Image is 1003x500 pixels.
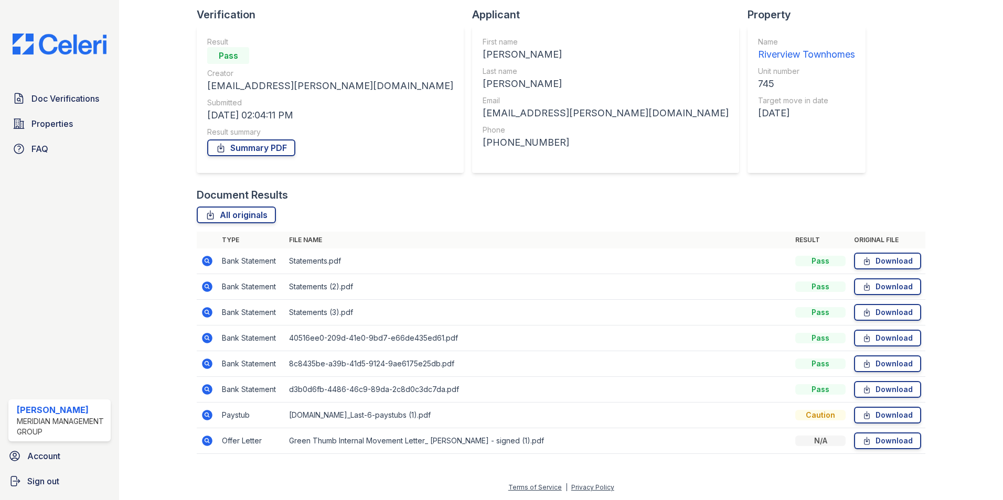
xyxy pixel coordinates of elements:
[758,47,855,62] div: Riverview Townhomes
[483,135,729,150] div: [PHONE_NUMBER]
[795,358,846,369] div: Pass
[8,138,111,159] a: FAQ
[285,428,791,454] td: Green Thumb Internal Movement Letter_ [PERSON_NAME] - signed (1).pdf
[285,377,791,403] td: d3b0d6fb-4486-46c9-89da-2c8d0c3dc7da.pdf
[285,232,791,248] th: File name
[218,428,285,454] td: Offer Letter
[795,281,846,292] div: Pass
[207,139,295,156] a: Summary PDF
[758,77,855,91] div: 745
[483,95,729,106] div: Email
[207,47,249,64] div: Pass
[218,248,285,274] td: Bank Statement
[483,37,729,47] div: First name
[207,108,453,123] div: [DATE] 02:04:11 PM
[197,206,276,223] a: All originals
[508,483,562,491] a: Terms of Service
[483,125,729,135] div: Phone
[483,47,729,62] div: [PERSON_NAME]
[854,253,921,269] a: Download
[218,325,285,351] td: Bank Statement
[758,37,855,47] div: Name
[27,450,60,462] span: Account
[4,34,115,55] img: CE_Logo_Blue-a8612792a0a2168367f1c8372b55b34899dd931a85d93a1a3d3e32e68fde9ad4.png
[207,97,453,108] div: Submitted
[285,300,791,325] td: Statements (3).pdf
[854,432,921,449] a: Download
[31,117,73,130] span: Properties
[854,304,921,321] a: Download
[758,106,855,121] div: [DATE]
[795,410,846,420] div: Caution
[31,143,48,155] span: FAQ
[565,483,568,491] div: |
[795,436,846,446] div: N/A
[850,232,925,248] th: Original file
[27,475,59,487] span: Sign out
[17,404,106,416] div: [PERSON_NAME]
[4,445,115,466] a: Account
[758,66,855,77] div: Unit number
[218,377,285,403] td: Bank Statement
[218,274,285,300] td: Bank Statement
[758,95,855,106] div: Target move in date
[854,278,921,295] a: Download
[207,79,453,93] div: [EMAIL_ADDRESS][PERSON_NAME][DOMAIN_NAME]
[758,37,855,62] a: Name Riverview Townhomes
[483,77,729,91] div: [PERSON_NAME]
[197,188,288,202] div: Document Results
[791,232,850,248] th: Result
[218,300,285,325] td: Bank Statement
[285,351,791,377] td: 8c8435be-a39b-41d5-9124-9ae6175e25db.pdf
[854,381,921,398] a: Download
[17,416,106,437] div: Meridian Management Group
[197,7,472,22] div: Verification
[571,483,614,491] a: Privacy Policy
[795,256,846,266] div: Pass
[218,403,285,428] td: Paystub
[8,113,111,134] a: Properties
[854,330,921,346] a: Download
[795,384,846,395] div: Pass
[854,407,921,423] a: Download
[472,7,748,22] div: Applicant
[207,68,453,79] div: Creator
[795,307,846,318] div: Pass
[4,471,115,492] a: Sign out
[218,351,285,377] td: Bank Statement
[748,7,874,22] div: Property
[483,66,729,77] div: Last name
[218,232,285,248] th: Type
[285,274,791,300] td: Statements (2).pdf
[207,37,453,47] div: Result
[31,92,99,105] span: Doc Verifications
[8,88,111,109] a: Doc Verifications
[207,127,453,137] div: Result summary
[285,248,791,274] td: Statements.pdf
[285,325,791,351] td: 40516ee0-209d-41e0-9bd7-e66de435ed61.pdf
[854,355,921,372] a: Download
[285,403,791,428] td: [DOMAIN_NAME]_Last-6-paystubs (1).pdf
[483,106,729,121] div: [EMAIL_ADDRESS][PERSON_NAME][DOMAIN_NAME]
[795,333,846,343] div: Pass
